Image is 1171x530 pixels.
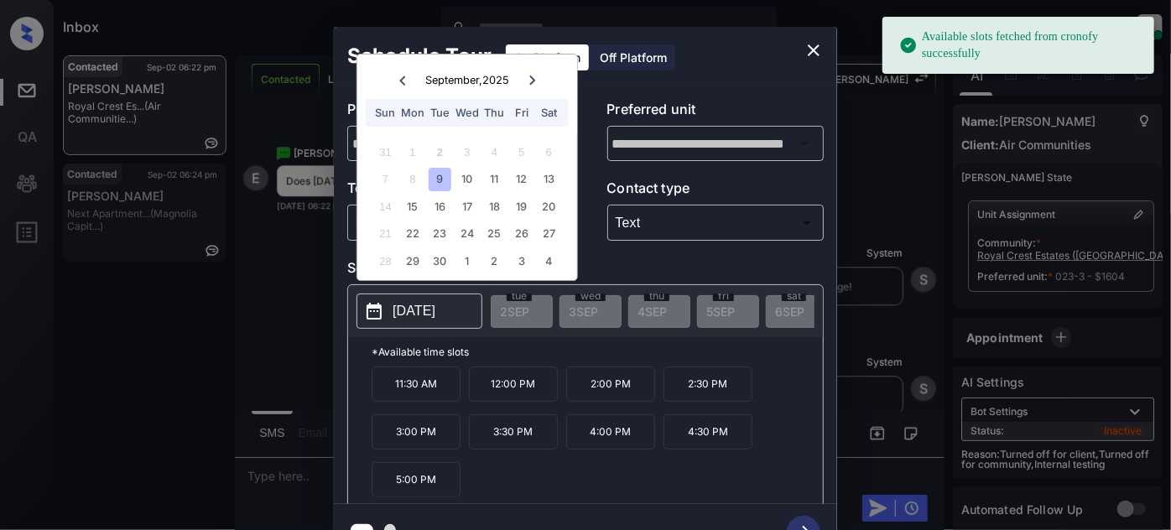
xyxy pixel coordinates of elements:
p: [DATE] [393,301,435,321]
div: Choose Tuesday, September 30th, 2025 [429,250,451,273]
div: Not available Tuesday, September 2nd, 2025 [429,141,451,164]
div: On Platform [506,44,589,70]
p: 2:00 PM [566,366,655,402]
div: September , 2025 [425,74,509,86]
div: Fri [510,101,533,124]
div: Choose Saturday, September 20th, 2025 [538,195,560,218]
div: Choose Friday, October 3rd, 2025 [510,250,533,273]
div: Choose Wednesday, September 10th, 2025 [455,168,478,190]
p: 4:00 PM [566,414,655,449]
div: Choose Wednesday, October 1st, 2025 [455,250,478,273]
div: Available slots fetched from cronofy successfully [899,22,1141,69]
div: Choose Friday, September 12th, 2025 [510,168,533,190]
div: Choose Friday, September 26th, 2025 [510,222,533,245]
div: Choose Monday, September 29th, 2025 [401,250,424,273]
div: Text [612,209,820,236]
div: Off Platform [591,44,675,70]
p: 2:30 PM [664,366,752,402]
div: In Person [351,209,560,236]
div: Not available Sunday, September 14th, 2025 [374,195,397,218]
div: Not available Sunday, September 21st, 2025 [374,222,397,245]
p: Contact type [607,178,825,205]
div: month 2025-09 [362,138,571,274]
p: *Available time slots [372,337,823,366]
p: Preferred unit [607,99,825,126]
div: Not available Sunday, September 7th, 2025 [374,168,397,190]
div: Choose Saturday, September 27th, 2025 [538,222,560,245]
div: Wed [455,101,478,124]
p: Preferred community [347,99,565,126]
div: Not available Thursday, September 4th, 2025 [483,141,506,164]
div: Choose Thursday, September 25th, 2025 [483,222,506,245]
div: Choose Thursday, September 18th, 2025 [483,195,506,218]
p: 5:00 PM [372,462,461,497]
div: Choose Saturday, October 4th, 2025 [538,250,560,273]
button: close [797,34,830,67]
div: Not available Monday, September 1st, 2025 [401,141,424,164]
p: 3:00 PM [372,414,461,449]
p: 12:00 PM [469,366,558,402]
div: Mon [401,101,424,124]
p: Tour type [347,178,565,205]
div: Tue [429,101,451,124]
div: Choose Tuesday, September 9th, 2025 [429,168,451,190]
h2: Schedule Tour [334,27,505,86]
p: 11:30 AM [372,366,461,402]
div: Choose Monday, September 15th, 2025 [401,195,424,218]
div: Choose Saturday, September 13th, 2025 [538,168,560,190]
p: 4:30 PM [664,414,752,449]
div: Sun [374,101,397,124]
div: Not available Monday, September 8th, 2025 [401,168,424,190]
div: Not available Saturday, September 6th, 2025 [538,141,560,164]
div: Choose Wednesday, September 24th, 2025 [455,222,478,245]
div: Sat [538,101,560,124]
button: [DATE] [357,294,482,329]
div: Not available Friday, September 5th, 2025 [510,141,533,164]
div: Not available Wednesday, September 3rd, 2025 [455,141,478,164]
div: Choose Tuesday, September 16th, 2025 [429,195,451,218]
div: Not available Sunday, September 28th, 2025 [374,250,397,273]
div: Thu [483,101,506,124]
div: Choose Friday, September 19th, 2025 [510,195,533,218]
div: Choose Thursday, September 11th, 2025 [483,168,506,190]
div: Not available Sunday, August 31st, 2025 [374,141,397,164]
p: Select slot [347,257,824,284]
div: Choose Monday, September 22nd, 2025 [401,222,424,245]
div: Choose Wednesday, September 17th, 2025 [455,195,478,218]
p: 3:30 PM [469,414,558,449]
div: Choose Tuesday, September 23rd, 2025 [429,222,451,245]
div: Choose Thursday, October 2nd, 2025 [483,250,506,273]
